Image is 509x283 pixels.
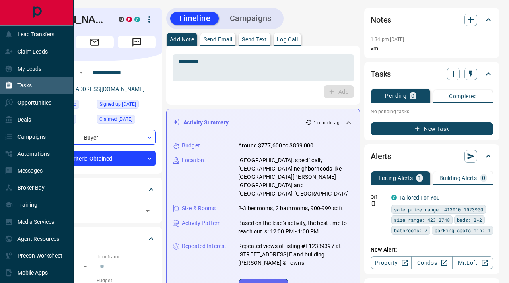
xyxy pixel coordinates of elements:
[371,68,391,80] h2: Tasks
[238,242,354,267] p: Repeated views of listing #E12339397 at [STREET_ADDRESS] E and building [PERSON_NAME] & Towns
[170,37,194,42] p: Add Note
[394,226,427,234] span: bathrooms: 2
[238,141,314,150] p: Around $777,600 to $899,000
[183,118,229,127] p: Activity Summary
[182,156,204,165] p: Location
[313,119,342,126] p: 1 minute ago
[118,36,156,48] span: Message
[238,219,354,236] p: Based on the lead's activity, the best time to reach out is: 12:00 PM - 1:00 PM
[452,256,493,269] a: Mr.Loft
[379,175,413,181] p: Listing Alerts
[277,37,298,42] p: Log Call
[371,256,412,269] a: Property
[119,17,124,22] div: mrloft.ca
[182,204,216,213] p: Size & Rooms
[182,141,200,150] p: Budget
[55,86,145,92] a: [EMAIL_ADDRESS][DOMAIN_NAME]
[418,175,421,181] p: 1
[399,194,440,201] a: Tailored For You
[222,12,280,25] button: Campaigns
[371,122,493,135] button: New Task
[99,115,132,123] span: Claimed [DATE]
[173,115,354,130] div: Activity Summary1 minute ago
[238,156,354,198] p: [GEOGRAPHIC_DATA], specifically [GEOGRAPHIC_DATA] neighborhoods like [GEOGRAPHIC_DATA][PERSON_NAM...
[33,180,156,199] div: Tags
[33,130,156,145] div: Buyer
[134,17,140,22] div: condos.ca
[182,219,221,227] p: Activity Pattern
[242,37,267,42] p: Send Text
[371,64,493,83] div: Tasks
[182,242,226,250] p: Repeated Interest
[76,68,86,77] button: Open
[126,17,132,22] div: property.ca
[371,147,493,166] div: Alerts
[371,201,376,206] svg: Push Notification Only
[371,194,387,201] p: Off
[204,37,232,42] p: Send Email
[439,175,477,181] p: Building Alerts
[435,226,490,234] span: parking spots min: 1
[482,175,485,181] p: 0
[76,36,114,48] span: Email
[371,246,493,254] p: New Alert:
[394,216,450,224] span: size range: 423,2748
[97,115,156,126] div: Mon Sep 04 2023
[142,205,153,217] button: Open
[411,93,414,99] p: 0
[170,12,219,25] button: Timeline
[371,45,493,53] p: vm
[457,216,482,224] span: beds: 2-2
[411,256,452,269] a: Condos
[33,151,156,166] div: Criteria Obtained
[371,106,493,118] p: No pending tasks
[97,100,156,111] div: Sun Jan 23 2022
[371,10,493,29] div: Notes
[391,195,397,200] div: condos.ca
[371,14,391,26] h2: Notes
[99,100,136,108] span: Signed up [DATE]
[33,229,156,248] div: Criteria
[97,253,156,260] p: Timeframe:
[394,205,483,213] span: sale price range: 413910,1923900
[385,93,406,99] p: Pending
[371,150,391,163] h2: Alerts
[449,93,477,99] p: Completed
[238,204,343,213] p: 2-3 bedrooms, 2 bathrooms, 900-999 sqft
[371,37,404,42] p: 1:34 pm [DATE]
